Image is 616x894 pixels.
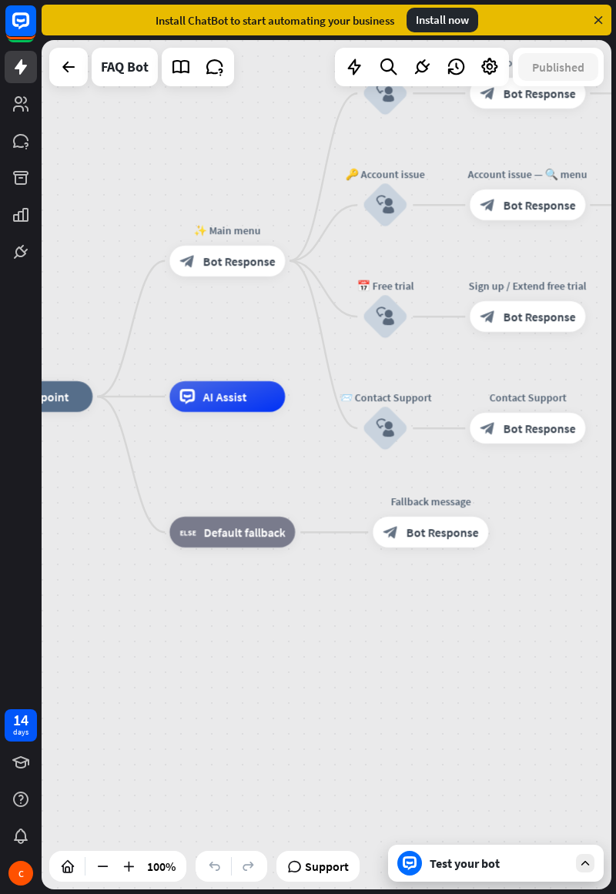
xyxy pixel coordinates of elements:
[518,53,598,81] button: Published
[503,420,575,436] span: Bot Response
[480,197,495,213] i: block_bot_response
[305,854,349,879] span: Support
[480,309,495,324] i: block_bot_response
[11,389,69,404] span: Start point
[376,307,394,326] i: block_user_input
[339,166,431,182] div: 🔑 Account issue
[142,854,180,879] div: 100%
[339,278,431,293] div: 📅 Free trial
[376,84,394,102] i: block_user_input
[179,524,196,540] i: block_fallback
[101,48,149,86] div: FAQ Bot
[12,6,59,52] button: Open LiveChat chat widget
[203,389,246,404] span: AI Assist
[361,494,500,509] div: Fallback message
[458,166,597,182] div: Account issue — 🔍 menu
[156,13,394,28] div: Install ChatBot to start automating your business
[8,861,33,886] div: C
[480,85,495,101] i: block_bot_response
[339,390,431,405] div: 📨 Contact Support
[376,196,394,214] i: block_user_input
[503,197,575,213] span: Bot Response
[5,709,37,742] a: 14 days
[406,524,478,540] span: Bot Response
[203,253,275,269] span: Bot Response
[458,278,597,293] div: Sign up / Extend free trial
[179,253,195,269] i: block_bot_response
[13,727,28,738] div: days
[203,524,285,540] span: Default fallback
[503,309,575,324] span: Bot Response
[407,8,478,32] div: Install now
[158,223,296,238] div: ✨ Main menu
[458,390,597,405] div: Contact Support
[13,713,28,727] div: 14
[480,420,495,436] i: block_bot_response
[383,524,398,540] i: block_bot_response
[503,85,575,101] span: Bot Response
[430,855,568,871] div: Test your bot
[376,419,394,437] i: block_user_input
